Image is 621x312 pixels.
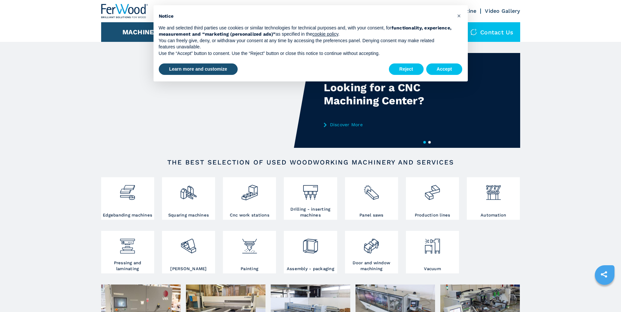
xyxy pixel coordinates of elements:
[363,179,380,201] img: sezionatrici_2.png
[159,50,452,57] p: Use the “Accept” button to consent. Use the “Reject” button or close this notice to continue with...
[101,177,154,220] a: Edgebanding machines
[101,231,154,273] a: Pressing and laminating
[406,177,459,220] a: Production lines
[423,141,426,144] button: 1
[454,10,465,21] button: Close this notice
[284,231,337,273] a: Assembly - packaging
[284,177,337,220] a: Drilling - inserting machines
[103,212,152,218] h3: Edgebanding machines
[159,63,238,75] button: Learn more and customize
[470,29,477,35] img: Contact us
[223,231,276,273] a: Painting
[180,179,197,201] img: squadratrici_2.png
[180,233,197,255] img: levigatrici_2.png
[159,25,452,37] strong: functionality, experience, measurement and “marketing (personalized ads)”
[103,260,153,272] h3: Pressing and laminating
[101,4,148,18] img: Ferwood
[596,266,612,283] a: sharethis
[467,177,520,220] a: Automation
[424,266,441,272] h3: Vacuum
[241,179,258,201] img: centro_di_lavoro_cnc_2.png
[485,8,520,14] a: Video Gallery
[464,22,520,42] div: Contact us
[347,260,396,272] h3: Door and window machining
[119,233,136,255] img: pressa-strettoia.png
[285,206,335,218] h3: Drilling - inserting machines
[168,212,209,218] h3: Squaring machines
[406,231,459,273] a: Vacuum
[241,266,258,272] h3: Painting
[119,179,136,201] img: bordatrici_1.png
[481,212,506,218] h3: Automation
[312,31,338,37] a: cookie policy
[223,177,276,220] a: Cnc work stations
[122,158,499,166] h2: The best selection of used woodworking machinery and services
[324,122,452,127] a: Discover More
[287,266,334,272] h3: Assembly - packaging
[359,212,384,218] h3: Panel saws
[426,63,463,75] button: Accept
[457,12,461,20] span: ×
[363,233,380,255] img: lavorazione_porte_finestre_2.png
[162,177,215,220] a: Squaring machines
[170,266,207,272] h3: [PERSON_NAME]
[159,25,452,38] p: We and selected third parties use cookies or similar technologies for technical purposes and, wit...
[389,63,424,75] button: Reject
[424,233,441,255] img: aspirazione_1.png
[345,231,398,273] a: Door and window machining
[428,141,431,144] button: 2
[302,233,319,255] img: montaggio_imballaggio_2.png
[159,13,452,20] h2: Notice
[345,177,398,220] a: Panel saws
[424,179,441,201] img: linee_di_produzione_2.png
[122,28,158,36] button: Machines
[101,53,311,148] video: Your browser does not support the video tag.
[159,38,452,50] p: You can freely give, deny, or withdraw your consent at any time by accessing the preferences pane...
[302,179,319,201] img: foratrici_inseritrici_2.png
[485,179,502,201] img: automazione.png
[162,231,215,273] a: [PERSON_NAME]
[241,233,258,255] img: verniciatura_1.png
[230,212,269,218] h3: Cnc work stations
[415,212,450,218] h3: Production lines
[593,283,616,307] iframe: Chat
